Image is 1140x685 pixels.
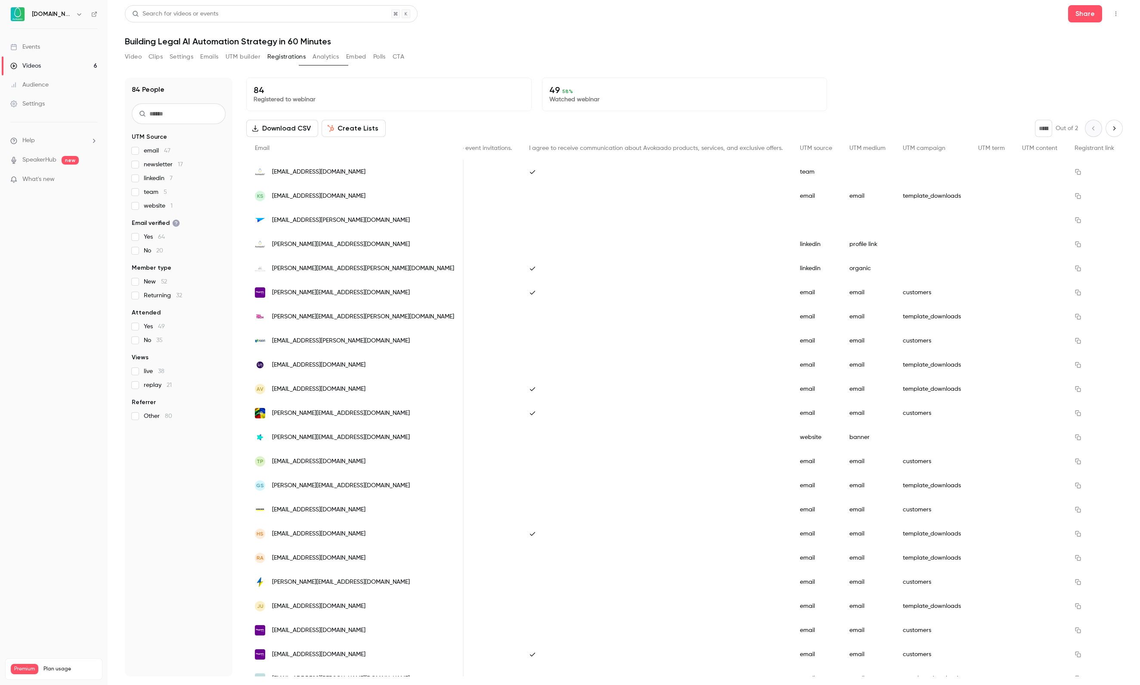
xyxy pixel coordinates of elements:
[894,618,970,642] div: customers
[791,401,841,425] div: email
[170,175,173,181] span: 7
[549,85,820,95] p: 49
[841,232,894,256] div: profile link
[841,498,894,522] div: email
[1106,120,1123,137] button: Next page
[144,233,165,241] span: Yes
[894,473,970,498] div: template_downloads
[165,413,172,419] span: 80
[346,50,366,64] button: Embed
[322,120,386,137] button: Create Lists
[313,50,339,64] button: Analytics
[841,329,894,353] div: email
[257,554,263,562] span: RA
[1022,145,1057,151] span: UTM content
[841,594,894,618] div: email
[272,216,410,225] span: [EMAIL_ADDRESS][PERSON_NAME][DOMAIN_NAME]
[894,522,970,546] div: template_downloads
[894,329,970,353] div: customers
[841,570,894,594] div: email
[791,305,841,329] div: email
[841,618,894,642] div: email
[158,368,164,374] span: 38
[894,546,970,570] div: template_downloads
[894,184,970,208] div: template_downloads
[144,381,172,389] span: replay
[255,408,265,418] img: ld.lt
[132,133,167,141] span: UTM Source
[22,156,56,165] a: SpeakerHub
[132,9,218,19] div: Search for videos or events
[272,192,366,201] span: [EMAIL_ADDRESS][DOMAIN_NAME]
[1068,5,1102,22] button: Share
[125,50,142,64] button: Video
[272,505,366,514] span: [EMAIL_ADDRESS][DOMAIN_NAME]
[272,650,366,659] span: [EMAIL_ADDRESS][DOMAIN_NAME]
[894,377,970,401] div: template_downloads
[144,336,163,345] span: No
[791,594,841,618] div: email
[257,458,263,465] span: TP
[272,626,366,635] span: [EMAIL_ADDRESS][DOMAIN_NAME]
[156,248,163,254] span: 20
[254,85,524,95] p: 84
[272,602,366,611] span: [EMAIL_ADDRESS][DOMAIN_NAME]
[841,377,894,401] div: email
[254,95,524,104] p: Registered to webinar
[132,353,149,362] span: Views
[272,336,410,346] span: [EMAIL_ADDRESS][PERSON_NAME][DOMAIN_NAME]
[894,305,970,329] div: template_downloads
[849,145,886,151] span: UTM medium
[255,336,265,346] img: havi.com
[255,145,270,151] span: Email
[272,288,410,297] span: [PERSON_NAME][EMAIL_ADDRESS][DOMAIN_NAME]
[255,360,265,370] img: inbank.ee
[791,642,841,666] div: email
[841,473,894,498] div: email
[144,174,173,183] span: linkedin
[841,522,894,546] div: email
[22,175,55,184] span: What's new
[791,570,841,594] div: email
[144,160,183,169] span: newsletter
[393,50,404,64] button: CTA
[132,84,164,95] h1: 84 People
[161,279,167,285] span: 52
[132,219,180,227] span: Email verified
[791,329,841,353] div: email
[255,577,265,587] img: fusebox.energy
[125,36,1123,47] h1: Building Legal AI Automation Strategy in 60 Minutes
[256,482,264,489] span: GS
[176,293,182,299] span: 32
[272,578,410,587] span: [PERSON_NAME][EMAIL_ADDRESS][DOMAIN_NAME]
[272,264,454,273] span: [PERSON_NAME][EMAIL_ADDRESS][PERSON_NAME][DOMAIN_NAME]
[170,203,173,209] span: 1
[144,291,182,300] span: Returning
[255,673,265,684] img: foyen.no
[255,263,265,274] img: magnussonlaw.com
[257,530,263,538] span: HS
[791,425,841,449] div: website
[11,7,25,21] img: Avokaado.io
[272,481,410,490] span: [PERSON_NAME][EMAIL_ADDRESS][DOMAIN_NAME]
[272,312,454,321] span: [PERSON_NAME][EMAIL_ADDRESS][PERSON_NAME][DOMAIN_NAME]
[10,81,49,89] div: Audience
[10,136,97,145] li: help-dropdown-opener
[1056,124,1078,133] p: Out of 2
[43,666,97,673] span: Plan usage
[894,280,970,305] div: customers
[10,62,41,70] div: Videos
[841,642,894,666] div: email
[257,602,263,610] span: JU
[791,280,841,305] div: email
[791,522,841,546] div: email
[841,280,894,305] div: email
[255,167,265,177] img: avokaado.io
[272,674,410,683] span: [EMAIL_ADDRESS][PERSON_NAME][DOMAIN_NAME]
[894,401,970,425] div: customers
[257,385,263,393] span: AV
[978,145,1005,151] span: UTM term
[144,146,170,155] span: email
[791,232,841,256] div: linkedin
[255,239,265,249] img: avokaado.io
